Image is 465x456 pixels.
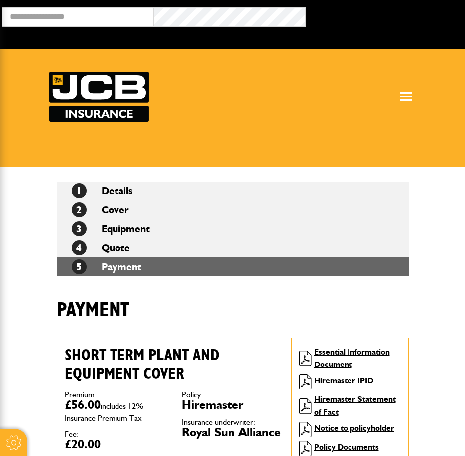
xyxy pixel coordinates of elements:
span: 2 [72,202,87,217]
span: 5 [72,259,87,274]
span: 1 [72,183,87,198]
a: Hiremaster Statement of Fact [314,394,396,417]
dd: Royal Sun Alliance [182,426,284,438]
span: 4 [72,240,87,255]
a: 3Equipment [72,223,150,235]
img: JCB Insurance Services logo [49,72,149,122]
h1: Payment [57,298,129,322]
dt: Fee: [65,430,167,438]
a: Policy Documents [314,442,379,452]
a: 4Quote [72,242,130,254]
a: JCB Insurance Services [49,72,149,122]
li: Payment [57,257,409,276]
a: Notice to policyholder [314,423,394,433]
dd: £20.00 [65,438,167,450]
a: Hiremaster IPID [314,376,373,385]
span: 3 [72,221,87,236]
dt: Policy: [182,391,284,399]
dd: £56.00 [65,399,167,423]
dt: Insurance underwriter: [182,418,284,426]
a: 2Cover [72,204,129,216]
button: Broker Login [306,7,458,23]
dt: Premium: [65,391,167,399]
a: 1Details [72,185,132,197]
dd: Hiremaster [182,399,284,411]
span: includes 12% Insurance Premium Tax [65,401,143,423]
h2: Short term plant and equipment cover [65,346,284,384]
a: Essential Information Document [314,347,390,369]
